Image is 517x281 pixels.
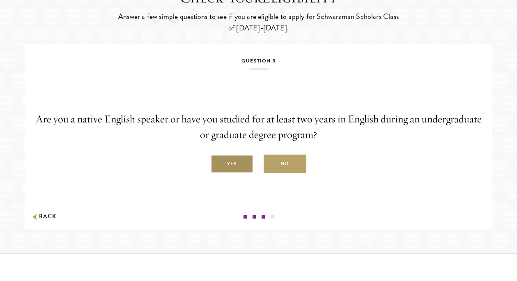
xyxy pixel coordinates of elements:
h5: Question 3 [31,56,486,69]
button: Back [31,212,57,221]
p: Answer a few simple questions to see if you are eligible to apply for Schwarzman Scholars Class o... [117,11,400,34]
label: No [264,155,306,173]
label: Yes [211,155,253,173]
p: Are you a native English speaker or have you studied for at least two years in English during an ... [31,111,486,143]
